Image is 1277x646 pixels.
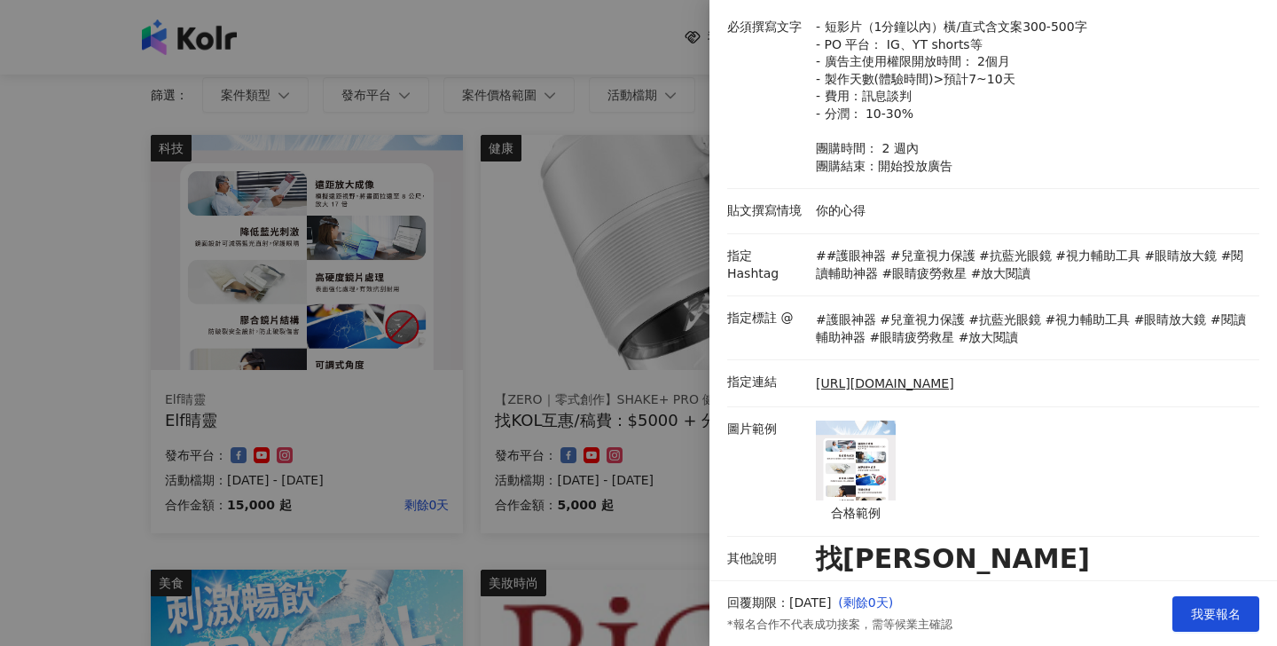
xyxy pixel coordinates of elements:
[727,248,807,282] p: 指定 Hashtag
[816,311,1250,346] p: #護眼神器 #兒童視力保護 #抗藍光眼鏡 #視力輔助工具 #眼睛放大鏡 #閱讀輔助神器 #眼睛疲勞救星 #放大閱讀
[816,19,1250,175] p: - 短影片（1分鐘以內）橫/直式含文案300-500字 - PO 平台： IG、YT shorts等 - 廣告主使用權限開放時間： 2個月 - 製作天數(體驗時間)>預計7~10天 - 費用：訊...
[727,550,807,568] p: 其他說明
[727,421,807,438] p: 圖片範例
[727,595,831,612] p: 回覆期限：[DATE]
[1172,596,1259,632] button: 我要報名
[816,421,896,500] img: 合格範例
[816,375,954,393] a: [URL][DOMAIN_NAME]
[816,543,1090,574] strong: 找[PERSON_NAME]
[816,202,1250,220] p: 你的心得
[727,374,807,391] p: 指定連結
[727,19,807,36] p: 必須撰寫文字
[727,202,807,220] p: 貼文撰寫情境
[816,505,896,523] p: 合格範例
[727,310,807,327] p: 指定標註 @
[1191,607,1241,621] span: 我要報名
[838,595,952,612] p: ( 剩餘0天 )
[816,248,1250,282] p: ##護眼神器 #兒童視力保護 #抗藍光眼鏡 #視力輔助工具 #眼睛放大鏡 #閱讀輔助神器 #眼睛疲勞救星 #放大閱讀
[727,617,952,633] p: *報名合作不代表成功接案，需等候業主確認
